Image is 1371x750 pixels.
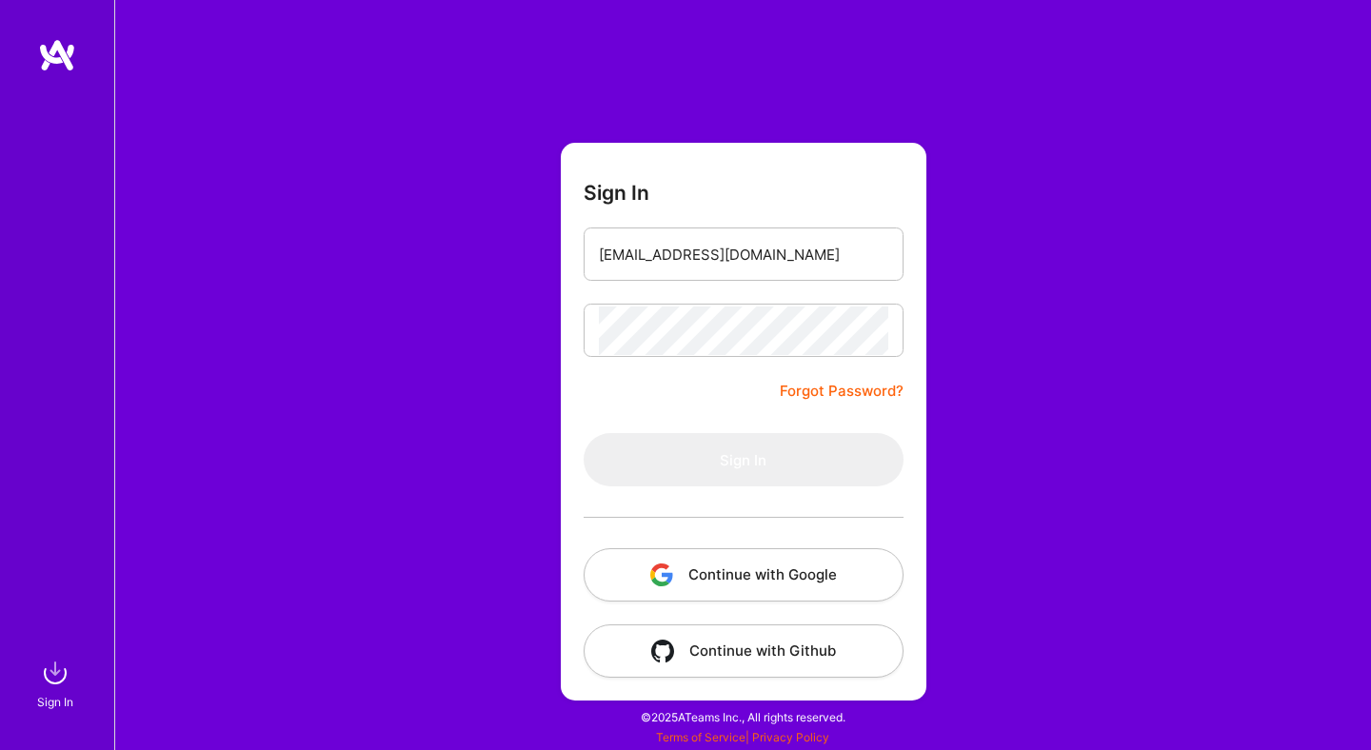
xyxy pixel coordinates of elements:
[656,730,745,744] a: Terms of Service
[752,730,829,744] a: Privacy Policy
[584,548,904,602] button: Continue with Google
[599,230,888,279] input: Email...
[40,654,74,712] a: sign inSign In
[651,640,674,662] img: icon
[36,654,74,692] img: sign in
[584,624,904,678] button: Continue with Github
[114,693,1371,740] div: © 2025 ATeams Inc., All rights reserved.
[38,38,76,72] img: logo
[650,563,673,586] img: icon
[656,730,829,744] span: |
[780,380,904,403] a: Forgot Password?
[584,181,649,205] h3: Sign In
[584,433,904,486] button: Sign In
[37,692,73,712] div: Sign In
